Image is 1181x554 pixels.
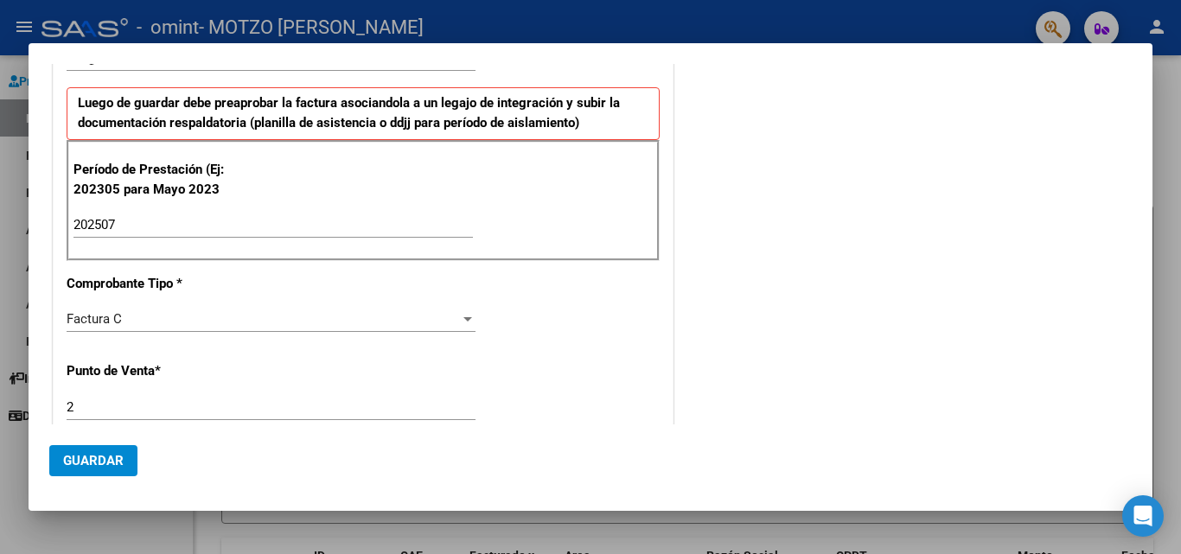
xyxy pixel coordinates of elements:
[78,95,620,131] strong: Luego de guardar debe preaprobar la factura asociandola a un legajo de integración y subir la doc...
[73,160,247,199] p: Período de Prestación (Ej: 202305 para Mayo 2023
[67,311,122,327] span: Factura C
[49,445,137,476] button: Guardar
[1122,495,1164,537] div: Open Intercom Messenger
[63,453,124,468] span: Guardar
[67,361,245,381] p: Punto de Venta
[67,274,245,294] p: Comprobante Tipo *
